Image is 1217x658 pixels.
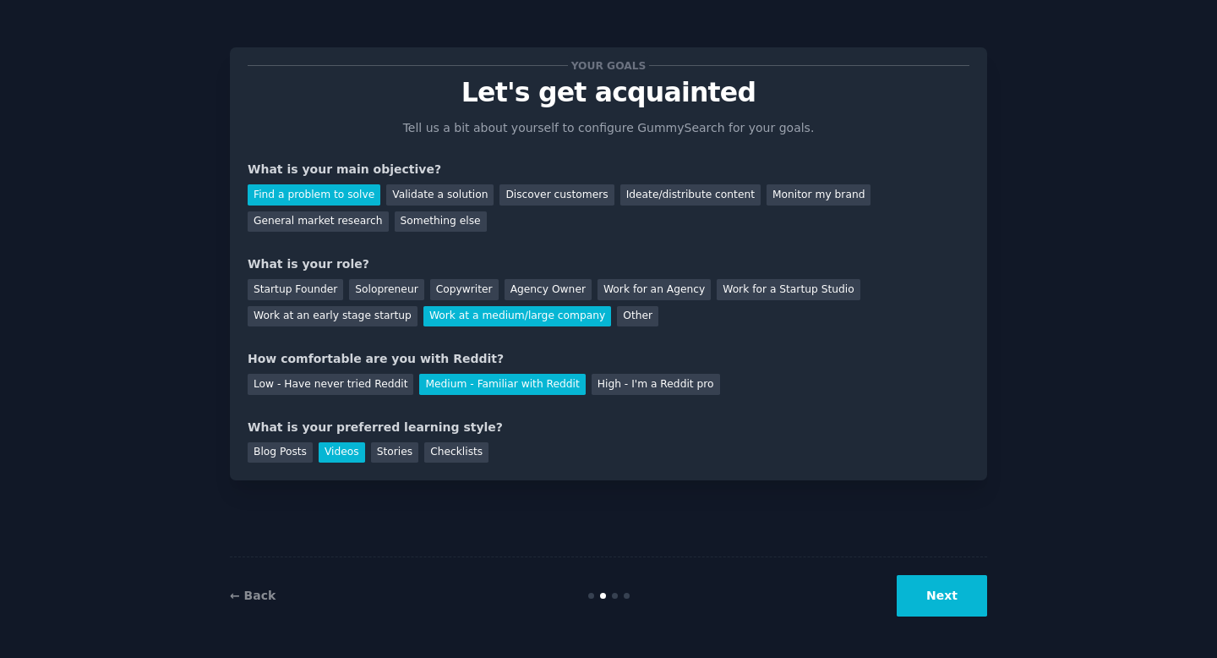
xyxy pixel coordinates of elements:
div: Videos [319,442,365,463]
div: What is your role? [248,255,969,273]
div: What is your main objective? [248,161,969,178]
div: Solopreneur [349,279,423,300]
div: Low - Have never tried Reddit [248,374,413,395]
div: Work at an early stage startup [248,306,417,327]
div: Ideate/distribute content [620,184,761,206]
div: Copywriter [430,279,499,300]
div: Discover customers [499,184,614,206]
div: Find a problem to solve [248,184,380,206]
div: Checklists [424,442,488,463]
div: Validate a solution [386,184,494,206]
p: Let's get acquainted [248,78,969,107]
div: General market research [248,211,389,233]
span: Your goals [568,57,649,74]
div: Medium - Familiar with Reddit [419,374,585,395]
div: Startup Founder [248,279,343,300]
div: How comfortable are you with Reddit? [248,350,969,368]
div: Agency Owner [505,279,592,300]
p: Tell us a bit about yourself to configure GummySearch for your goals. [396,119,821,137]
div: Monitor my brand [767,184,870,206]
div: Blog Posts [248,442,313,463]
div: Work at a medium/large company [423,306,611,327]
div: Other [617,306,658,327]
div: High - I'm a Reddit pro [592,374,720,395]
div: Work for an Agency [598,279,711,300]
div: What is your preferred learning style? [248,419,969,436]
button: Next [897,575,987,617]
div: Work for a Startup Studio [717,279,860,300]
div: Something else [395,211,487,233]
div: Stories [371,442,418,463]
a: ← Back [230,589,276,602]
